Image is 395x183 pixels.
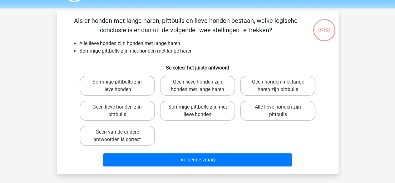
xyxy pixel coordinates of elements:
label: Geen van de andere antwoorden is correct [80,126,155,146]
p: Als er honden met lange haren, pittbulls en lieve honden bestaan, welke logische conclusie is er ... [67,16,305,35]
label: Geen lieve honden zijn honden met lange haren [160,76,235,96]
label: Sommige pittbulls zijn lieve honden [80,76,155,96]
label: Geen honden met lange haren zijn pittbulls [240,76,315,96]
button: Volgende vraag [103,153,292,166]
label: Sommige pittbulls zijn niet lieve honden [160,101,235,121]
li: Alle lieve honden zijn honden met lange haren [79,40,328,47]
li: Sommige pittbulls zijn niet honden met lange haren [79,47,328,55]
label: Geen lieve honden zijn pittbulls [80,101,155,121]
label: Alle lieve honden zijn pittbulls [240,101,315,121]
h6: Selecteer het juiste antwoord [67,60,328,71]
div: 07:54 [313,18,336,34]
